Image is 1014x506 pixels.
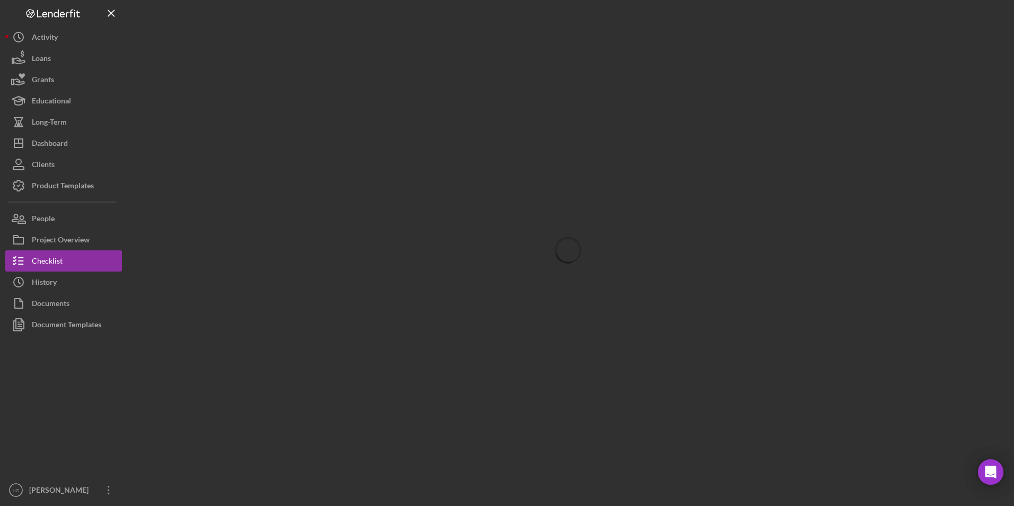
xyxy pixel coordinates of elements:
div: Checklist [32,250,63,274]
div: [PERSON_NAME] [27,479,95,503]
button: Educational [5,90,122,111]
text: LG [13,487,20,493]
div: Document Templates [32,314,101,338]
button: People [5,208,122,229]
button: Clients [5,154,122,175]
div: Open Intercom Messenger [978,459,1003,485]
div: Product Templates [32,175,94,199]
div: Documents [32,293,69,317]
button: LG[PERSON_NAME] [5,479,122,501]
div: Activity [32,27,58,50]
div: People [32,208,55,232]
div: Loans [32,48,51,72]
button: Long-Term [5,111,122,133]
button: Documents [5,293,122,314]
div: Dashboard [32,133,68,156]
div: Long-Term [32,111,67,135]
button: Activity [5,27,122,48]
div: Clients [32,154,55,178]
button: Grants [5,69,122,90]
div: Grants [32,69,54,93]
button: Dashboard [5,133,122,154]
button: Project Overview [5,229,122,250]
button: Product Templates [5,175,122,196]
div: Educational [32,90,71,114]
button: History [5,272,122,293]
div: Project Overview [32,229,90,253]
button: Document Templates [5,314,122,335]
div: History [32,272,57,295]
button: Checklist [5,250,122,272]
button: Loans [5,48,122,69]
